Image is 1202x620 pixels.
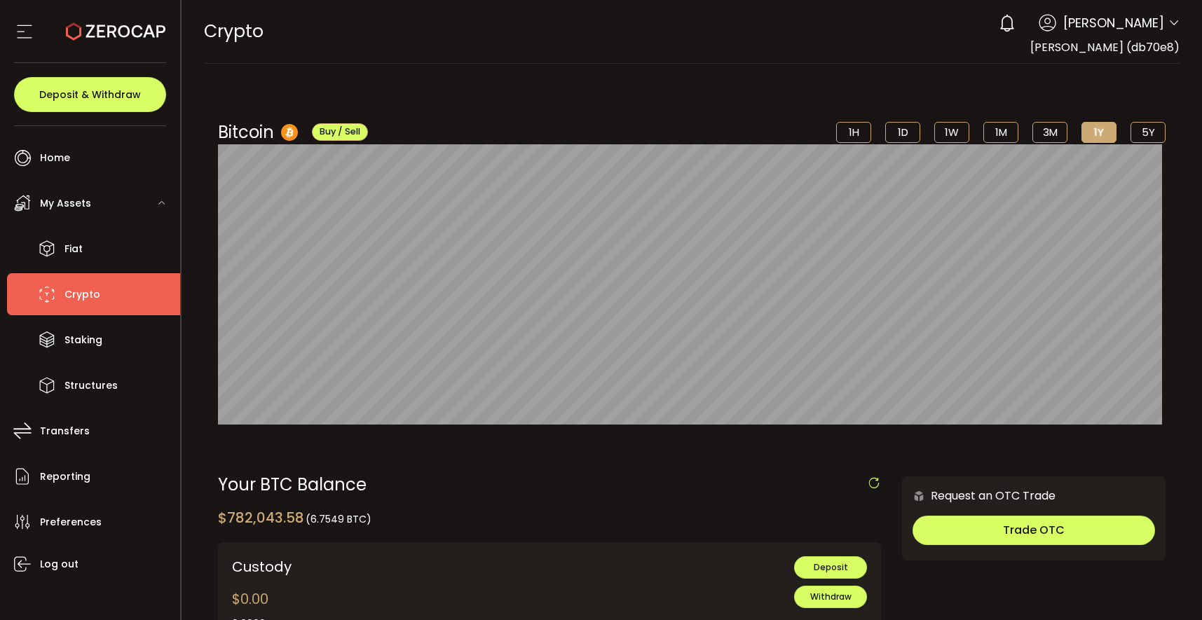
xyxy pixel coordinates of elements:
span: [PERSON_NAME] [1063,13,1164,32]
li: 1Y [1081,122,1116,143]
button: Deposit & Withdraw [14,77,166,112]
span: Crypto [204,19,264,43]
span: Deposit [814,561,848,573]
li: 1W [934,122,969,143]
span: Transfers [40,421,90,441]
span: Home [40,148,70,168]
li: 3M [1032,122,1067,143]
span: Deposit & Withdraw [39,90,141,99]
div: $782,043.58 [218,507,371,528]
span: Fiat [64,239,83,259]
button: Deposit [794,556,867,579]
span: Structures [64,376,118,396]
div: Custody [232,556,486,577]
span: Buy / Sell [320,125,360,137]
li: 1H [836,122,871,143]
span: My Assets [40,193,91,214]
li: 1D [885,122,920,143]
img: 6nGpN7MZ9FLuBP83NiajKbTRY4UzlzQtBKtCrLLspmCkSvCZHBKvY3NxgQaT5JnOQREvtQ257bXeeSTueZfAPizblJ+Fe8JwA... [913,490,925,502]
div: Bitcoin [218,120,368,144]
span: Preferences [40,512,102,532]
li: 5Y [1131,122,1166,143]
span: Trade OTC [1003,522,1065,538]
iframe: Chat Widget [1132,553,1202,620]
button: Trade OTC [913,516,1155,545]
span: Log out [40,554,78,574]
span: Reporting [40,467,90,487]
span: Staking [64,330,102,350]
li: 1M [983,122,1018,143]
span: (6.7549 BTC) [306,512,371,526]
span: Withdraw [810,591,852,602]
span: Crypto [64,284,100,305]
button: Buy / Sell [312,123,368,141]
div: Your BTC Balance [218,476,882,493]
div: Request an OTC Trade [902,487,1056,504]
button: Withdraw [794,586,867,608]
span: [PERSON_NAME] (db70e8) [1030,39,1180,55]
